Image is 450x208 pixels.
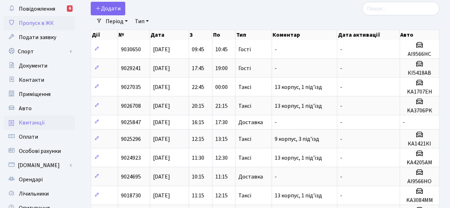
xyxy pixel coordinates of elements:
span: 16:15 [192,118,204,126]
input: Пошук... [362,2,439,15]
span: Таксі [238,155,251,161]
a: [DOMAIN_NAME] [4,158,75,172]
th: Коментар [272,30,337,40]
a: Період [103,15,131,27]
th: Дата [150,30,189,40]
span: Квитанції [19,119,45,127]
span: 9030650 [121,46,141,53]
span: - [275,173,277,181]
span: Особові рахунки [19,147,61,155]
a: Лічильники [4,187,75,201]
span: Документи [19,62,47,70]
a: Спорт [4,44,75,59]
span: 13 корпус, 1 під'їзд [275,154,322,162]
a: Подати заявку [4,30,75,44]
h5: АІ9566НО [403,178,436,185]
span: 9025847 [121,118,141,126]
a: Орендарі [4,172,75,187]
span: 12:15 [192,135,204,143]
a: Квитанції [4,116,75,130]
a: Тип [132,15,152,27]
span: 22:45 [192,83,204,91]
span: 10:45 [215,46,228,53]
span: 9026708 [121,102,141,110]
span: - [340,46,342,53]
span: 20:15 [192,102,204,110]
span: [DATE] [153,46,170,53]
th: Тип [235,30,272,40]
span: 10:15 [192,173,204,181]
h5: KA4205AM [403,159,436,166]
span: - [275,64,277,72]
th: Дата активації [337,30,399,40]
h5: KA1707EH [403,89,436,95]
span: 11:15 [215,173,228,181]
span: Додати [95,5,121,12]
th: № [118,30,150,40]
span: 11:30 [192,154,204,162]
th: Дії [91,30,118,40]
span: 12:30 [215,154,228,162]
span: [DATE] [153,102,170,110]
span: [DATE] [153,83,170,91]
span: - [403,118,405,126]
a: Контакти [4,73,75,87]
h5: KA3084MM [403,197,436,204]
h5: КІ5418АВ [403,70,436,76]
span: Пропуск в ЖК [19,19,54,27]
a: Документи [4,59,75,73]
span: Лічильники [19,190,49,198]
span: - [340,154,342,162]
span: - [340,83,342,91]
a: Особові рахунки [4,144,75,158]
span: Доставка [238,174,263,180]
span: Таксі [238,84,251,90]
span: 13 корпус, 1 під'їзд [275,102,322,110]
span: [DATE] [153,192,170,199]
h5: АІ9566НС [403,51,436,58]
span: - [340,64,342,72]
a: Приміщення [4,87,75,101]
span: 09:45 [192,46,204,53]
span: [DATE] [153,118,170,126]
div: 6 [67,5,73,12]
span: - [340,102,342,110]
a: Авто [4,101,75,116]
span: 9024923 [121,154,141,162]
span: Оплати [19,133,38,141]
a: Пропуск в ЖК [4,16,75,30]
span: Гості [238,47,251,52]
span: Приміщення [19,90,51,98]
span: [DATE] [153,154,170,162]
th: Авто [399,30,439,40]
span: Повідомлення [19,5,55,13]
span: Таксі [238,193,251,198]
span: Подати заявку [19,33,56,41]
span: - [340,135,342,143]
a: Повідомлення6 [4,2,75,16]
span: - [340,118,342,126]
span: - [275,118,277,126]
span: - [340,192,342,199]
span: - [340,173,342,181]
span: Контакти [19,76,44,84]
th: З [189,30,212,40]
a: Оплати [4,130,75,144]
span: 00:00 [215,83,228,91]
th: По [212,30,235,40]
h5: КА1421КІ [403,140,436,147]
span: Доставка [238,119,263,125]
span: [DATE] [153,173,170,181]
span: Гості [238,65,251,71]
span: 17:30 [215,118,228,126]
span: Таксі [238,136,251,142]
span: 12:15 [215,192,228,199]
span: Авто [19,105,32,112]
span: 17:45 [192,64,204,72]
span: 9 корпус, 3 під'їзд [275,135,319,143]
span: [DATE] [153,64,170,72]
span: - [275,46,277,53]
span: 19:00 [215,64,228,72]
span: Таксі [238,103,251,109]
span: 9018730 [121,192,141,199]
